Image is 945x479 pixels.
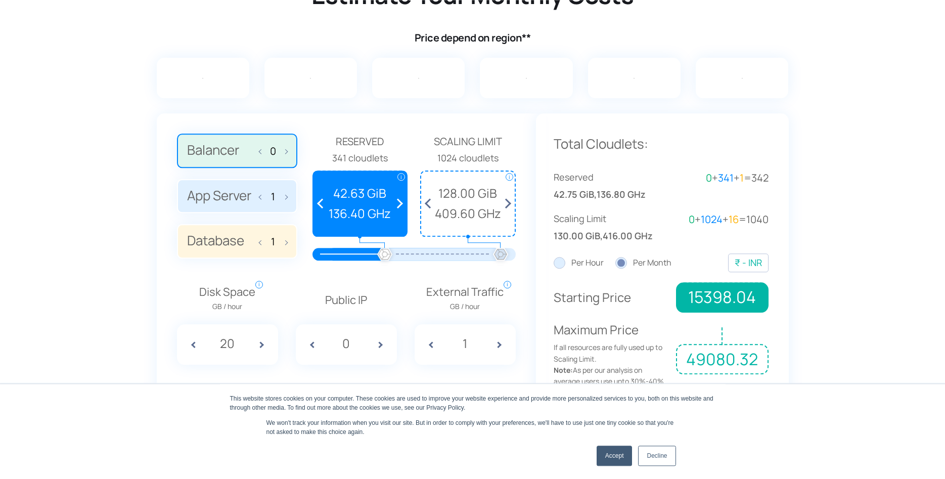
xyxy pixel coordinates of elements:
label: Per Hour [554,256,604,270]
p: Public IP [296,291,397,309]
span: Scaling Limit [420,134,516,150]
span: 1 [740,171,744,185]
h4: Price depend on region** [154,31,791,45]
span: i [504,281,511,288]
div: , [554,170,661,202]
span: 409.60 GHz [426,204,510,223]
p: Starting Price [554,288,669,307]
span: 1024 [701,212,723,226]
span: If all resources are fully used up to Scaling Limit. As per our analysis on average users use upt... [554,342,669,399]
div: ₹ - INR [735,255,762,270]
span: 341 [718,171,734,185]
span: i [397,173,405,181]
label: Database [177,224,297,258]
label: Per Month [615,256,671,270]
span: 42.75 GiB [554,187,594,202]
input: App Server [265,191,281,202]
span: Scaling Limit [554,211,661,226]
span: 0 [689,212,695,226]
span: GB / hour [199,301,255,312]
div: + + = [661,211,769,228]
input: Balancer [265,145,281,157]
span: 49080.32 [676,344,768,374]
span: 136.40 GHz [319,204,402,223]
a: Accept [597,446,633,466]
span: 0 [706,171,712,185]
a: Decline [638,446,676,466]
span: Disk Space [199,283,255,313]
span: 130.00 GiB [554,229,600,243]
span: i [255,281,263,288]
span: 1040 [746,212,769,226]
span: External Traffic [426,283,504,313]
div: This website stores cookies on your computer. These cookies are used to improve your website expe... [230,394,715,412]
strong: Note: [554,365,573,375]
p: We won't track your information when you visit our site. But in order to comply with your prefere... [266,418,679,437]
span: Reserved [554,170,661,185]
span: 416.00 GHz [603,229,653,243]
span: 136.80 GHz [597,187,646,202]
span: 42.63 GiB [319,184,402,203]
input: Database [265,236,281,247]
span: i [506,173,513,181]
span: 128.00 GiB [426,184,510,203]
div: , [554,211,661,243]
span: 16 [729,212,739,226]
p: Total Cloudlets: [554,134,769,155]
div: + + = [661,170,769,186]
span: Reserved [312,134,408,150]
div: 341 cloudlets [312,151,408,165]
span: GB / hour [426,301,504,312]
span: 342 [751,171,769,185]
div: 1024 cloudlets [420,151,516,165]
label: App Server [177,179,297,213]
label: Balancer [177,134,297,168]
span: 15398.04 [676,282,768,313]
p: Maximum Price [554,320,669,399]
